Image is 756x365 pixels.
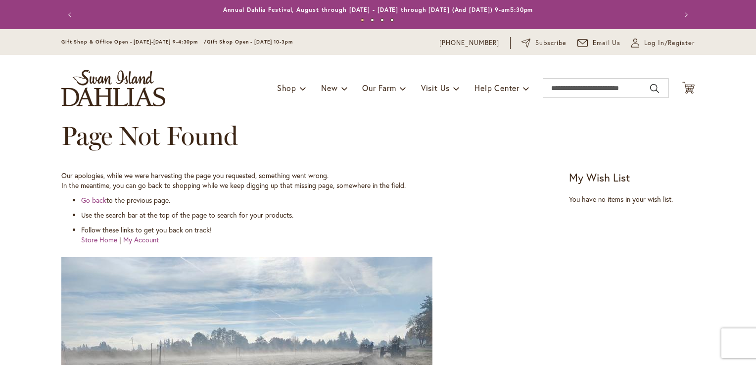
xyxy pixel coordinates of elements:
span: Our Farm [362,83,396,93]
span: | [119,235,121,244]
a: Go back [81,195,106,205]
span: Help Center [474,83,520,93]
button: Previous [61,5,81,25]
a: Log In/Register [631,38,695,48]
a: Email Us [577,38,621,48]
span: Visit Us [421,83,450,93]
a: Subscribe [521,38,567,48]
span: Gift Shop Open - [DATE] 10-3pm [207,39,293,45]
span: Gift Shop & Office Open - [DATE]-[DATE] 9-4:30pm / [61,39,207,45]
li: to the previous page. [81,195,563,205]
span: Subscribe [535,38,567,48]
p: Our apologies, while we were harvesting the page you requested, something went wrong. In the mean... [61,171,563,190]
button: 2 of 4 [371,18,374,22]
a: [PHONE_NUMBER] [439,38,499,48]
a: store logo [61,70,165,106]
a: My Account [123,235,159,244]
button: Next [675,5,695,25]
a: Store Home [81,235,117,244]
div: You have no items in your wish list. [569,194,695,204]
strong: My Wish List [569,170,630,184]
a: Annual Dahlia Festival, August through [DATE] - [DATE] through [DATE] (And [DATE]) 9-am5:30pm [223,6,533,13]
span: Page Not Found [61,120,238,151]
button: 1 of 4 [361,18,364,22]
span: Shop [277,83,296,93]
span: Email Us [593,38,621,48]
li: Follow these links to get you back on track! [81,225,563,245]
span: Log In/Register [644,38,695,48]
span: New [321,83,337,93]
button: 3 of 4 [380,18,384,22]
button: 4 of 4 [390,18,394,22]
li: Use the search bar at the top of the page to search for your products. [81,210,563,220]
